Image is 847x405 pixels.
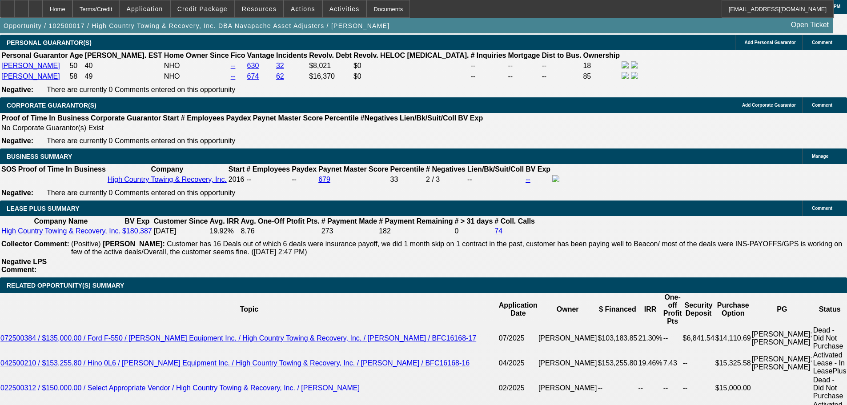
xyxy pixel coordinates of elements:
[715,376,751,401] td: $15,000.00
[329,5,360,12] span: Activities
[292,165,317,173] b: Paydex
[276,62,284,69] a: 32
[682,293,715,326] th: Security Deposit
[164,61,229,71] td: NHO
[583,52,620,59] b: Ownership
[323,0,366,17] button: Activities
[813,351,847,376] td: Activated Lease - In LeasePlus
[597,326,638,351] td: $103,183.85
[787,17,832,32] a: Open Ticket
[470,72,506,81] td: --
[7,39,92,46] span: PERSONAL GUARANTOR(S)
[231,62,236,69] a: --
[498,376,538,401] td: 02/2025
[209,227,240,236] td: 19.92%
[1,240,69,248] b: Collector Comment:
[400,114,456,122] b: Lien/Bk/Suit/Coll
[663,326,682,351] td: --
[638,293,662,326] th: IRR
[69,72,83,81] td: 58
[103,240,165,248] b: [PERSON_NAME]:
[663,376,682,401] td: --
[538,351,598,376] td: [PERSON_NAME]
[638,351,662,376] td: 19.46%
[1,227,120,235] a: High Country Towing & Recovery, Inc.
[426,176,466,184] div: 2 / 3
[813,376,847,401] td: Dead - Did Not Purchase
[378,227,453,236] td: 182
[597,376,638,401] td: --
[122,227,152,235] a: $180,387
[34,217,88,225] b: Company Name
[1,258,47,273] b: Negative LPS Comment:
[526,165,550,173] b: BV Exp
[454,227,493,236] td: 0
[151,165,183,173] b: Company
[498,293,538,326] th: Application Date
[1,114,89,123] th: Proof of Time In Business
[84,61,163,71] td: 40
[181,114,225,122] b: # Employees
[1,124,487,132] td: No Corporate Guarantor(s) Exist
[47,86,235,93] span: There are currently 0 Comments entered on this opportunity
[751,293,813,326] th: PG
[309,61,352,71] td: $8,021
[242,5,277,12] span: Resources
[163,114,179,122] b: Start
[1,86,33,93] b: Negative:
[1,52,68,59] b: Personal Guarantor
[454,217,493,225] b: # > 31 days
[1,72,60,80] a: [PERSON_NAME]
[241,227,320,236] td: 8.76
[742,103,796,108] span: Add Corporate Guarantor
[4,22,389,29] span: Opportunity / 102500017 / High Country Towing & Recovery, Inc. DBA Navapache Asset Adjusters / [P...
[69,52,83,59] b: Age
[353,61,470,71] td: $0
[226,114,251,122] b: Paydex
[744,40,796,45] span: Add Personal Guarantor
[1,137,33,144] b: Negative:
[120,0,169,17] button: Application
[715,326,751,351] td: $14,110.69
[682,351,715,376] td: --
[210,217,239,225] b: Avg. IRR
[276,72,284,80] a: 62
[470,61,506,71] td: --
[108,176,227,183] a: High Country Towing & Recovery, Inc.
[229,165,245,173] b: Start
[379,217,453,225] b: # Payment Remaining
[231,72,236,80] a: --
[638,326,662,351] td: 21.30%
[622,61,629,68] img: facebook-icon.png
[318,176,330,183] a: 679
[542,52,582,59] b: Dist to Bus.
[246,176,251,183] span: --
[715,293,751,326] th: Purchase Option
[153,227,209,236] td: [DATE]
[508,52,540,59] b: Mortgage
[291,175,317,184] td: --
[663,351,682,376] td: 7.43
[276,52,307,59] b: Incidents
[751,326,813,351] td: [PERSON_NAME]; [PERSON_NAME]
[361,114,398,122] b: #Negatives
[7,102,96,109] span: CORPORATE GUARANTOR(S)
[812,154,828,159] span: Manage
[291,5,315,12] span: Actions
[228,175,245,184] td: 2016
[0,334,476,342] a: 072500384 / $135,000.00 / Ford F-550 / [PERSON_NAME] Equipment Inc. / High Country Towing & Recov...
[467,175,524,184] td: --
[353,52,469,59] b: Revolv. HELOC [MEDICAL_DATA].
[597,293,638,326] th: $ Financed
[164,52,229,59] b: Home Owner Since
[246,165,290,173] b: # Employees
[69,61,83,71] td: 50
[813,293,847,326] th: Status
[582,61,620,71] td: 18
[390,176,424,184] div: 33
[494,217,535,225] b: # Coll. Calls
[638,376,662,401] td: --
[47,189,235,196] span: There are currently 0 Comments entered on this opportunity
[284,0,322,17] button: Actions
[231,52,245,59] b: Fico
